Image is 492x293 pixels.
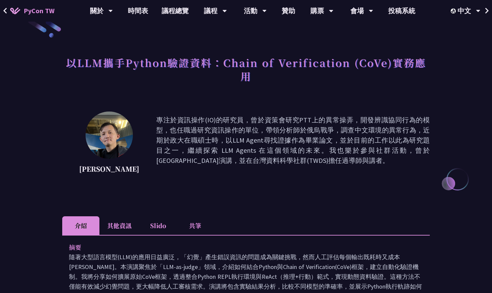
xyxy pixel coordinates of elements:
h1: 以LLM攜手Python驗證資料：Chain of Verification (CoVe)實務應用 [62,52,430,86]
p: 摘要 [69,242,409,252]
span: PyCon TW [24,6,54,16]
a: PyCon TW [3,2,61,19]
p: 專注於資訊操作(IO)的研究員，曾於資策會研究PTT上的異常操弄，開發辨識協同行為的模型，也任職過研究資訊操作的單位，帶領分析師於俄烏戰爭，調查中文環境的異常行為，近期於政大在職碩士時，以LLM... [156,115,430,176]
img: Home icon of PyCon TW 2025 [10,7,20,14]
li: 其他資訊 [99,216,139,235]
li: 共筆 [177,216,214,235]
li: Slido [139,216,177,235]
li: 介紹 [62,216,99,235]
img: Kevin Tseng [86,112,133,159]
p: [PERSON_NAME] [79,164,139,174]
img: Locale Icon [451,8,458,14]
